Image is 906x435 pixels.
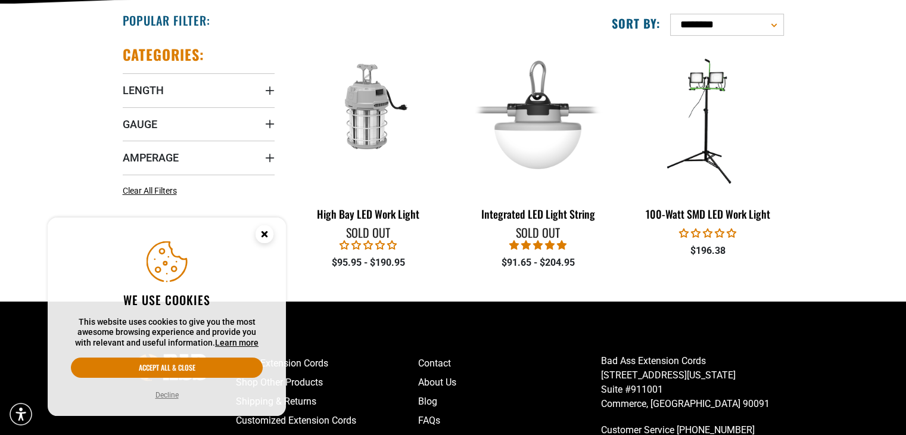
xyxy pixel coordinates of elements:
summary: Amperage [123,141,275,174]
a: Shop Extension Cords [236,354,419,373]
p: This website uses cookies to give you the most awesome browsing experience and provide you with r... [71,317,263,349]
div: Integrated LED Light String [462,209,614,219]
button: Decline [152,389,182,401]
span: 0.00 stars [679,228,736,239]
a: Contact [418,354,601,373]
img: 100w | 13k [293,51,443,188]
a: Shipping & Returns [236,392,419,411]
div: Sold Out [292,226,444,238]
summary: Gauge [123,107,275,141]
span: Gauge [123,117,157,131]
a: Customized Extension Cords [236,411,419,430]
aside: Cookie Consent [48,218,286,417]
h2: Categories: [123,45,205,64]
div: Sold Out [462,226,614,238]
h2: We use cookies [71,292,263,307]
div: $95.95 - $190.95 [292,256,444,270]
h2: Popular Filter: [123,13,210,28]
a: features 100-Watt SMD LED Work Light [631,45,783,226]
a: Shop Other Products [236,373,419,392]
span: Length [123,83,164,97]
div: $196.38 [631,244,783,258]
img: features [633,51,783,188]
a: Clear All Filters [123,185,182,197]
a: 100w | 13k High Bay LED Work Light [292,45,444,226]
a: FAQs [418,411,601,430]
a: About Us [418,373,601,392]
div: High Bay LED Work Light [292,209,444,219]
a: Blog [418,392,601,411]
div: $91.65 - $204.95 [462,256,614,270]
button: Accept all & close [71,358,263,378]
span: 0.00 stars [340,240,397,251]
summary: Length [123,73,275,107]
label: Sort by: [612,15,661,31]
a: Integrated LED Light String Integrated LED Light String [462,45,614,226]
a: Learn more [215,338,259,347]
div: 100-Watt SMD LED Work Light [631,209,783,219]
span: 5.00 stars [509,240,566,251]
span: Amperage [123,151,179,164]
span: Clear All Filters [123,186,177,195]
p: Bad Ass Extension Cords [STREET_ADDRESS][US_STATE] Suite #911001 Commerce, [GEOGRAPHIC_DATA] 90091 [601,354,784,411]
img: Integrated LED Light String [463,51,613,188]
